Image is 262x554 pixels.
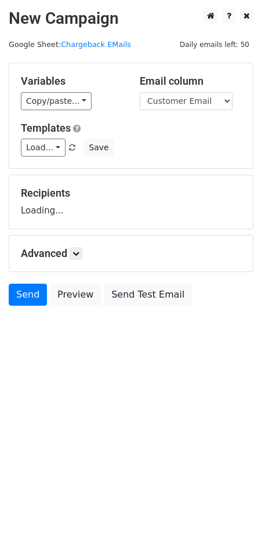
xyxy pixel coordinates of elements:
a: Preview [50,284,101,306]
div: Loading... [21,187,241,217]
h5: Recipients [21,187,241,200]
h5: Email column [140,75,241,88]
a: Send Test Email [104,284,192,306]
a: Daily emails left: 50 [176,40,253,49]
small: Google Sheet: [9,40,131,49]
a: Send [9,284,47,306]
button: Save [83,139,114,157]
span: Daily emails left: 50 [176,38,253,51]
a: Load... [21,139,65,157]
h5: Variables [21,75,122,88]
h5: Advanced [21,247,241,260]
a: Templates [21,122,71,134]
a: Chargeback EMails [61,40,131,49]
h2: New Campaign [9,9,253,28]
a: Copy/paste... [21,92,92,110]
